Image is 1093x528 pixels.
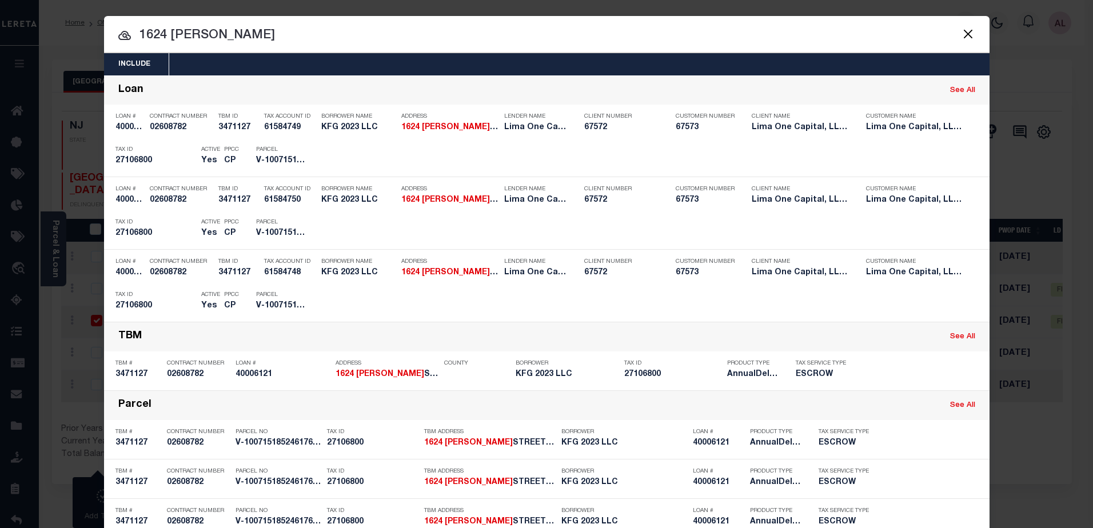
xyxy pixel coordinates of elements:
[584,113,659,120] p: Client Number
[424,518,513,526] strong: 1624 [PERSON_NAME]
[676,195,733,205] h5: 67573
[727,370,779,379] h5: AnnualDelinquency,Escrow
[115,468,161,475] p: TBM #
[866,186,963,193] p: Customer Name
[676,186,735,193] p: Customer Number
[218,113,258,120] p: TBM ID
[866,195,963,205] h5: Lima One Capital, LLC - Term Portfolio
[218,258,258,265] p: TBM ID
[327,468,418,475] p: Tax ID
[150,113,213,120] p: Contract Number
[561,478,687,487] h5: KFG 2023 LLC
[584,268,659,278] h5: 67572
[504,123,567,133] h5: Lima One Capital, LLC - Term Po...
[236,507,321,514] p: Parcel No
[624,370,721,379] h5: 27106800
[150,258,213,265] p: Contract Number
[796,360,853,367] p: Tax Service Type
[424,468,556,475] p: TBM Address
[115,301,196,311] h5: 27106800
[236,468,321,475] p: Parcel No
[584,123,659,133] h5: 67572
[561,468,687,475] p: Borrower
[264,258,316,265] p: Tax Account ID
[167,517,230,527] h5: 02608782
[167,478,230,487] h5: 02608782
[561,517,687,527] h5: KFG 2023 LLC
[115,258,144,265] p: Loan #
[264,186,316,193] p: Tax Account ID
[950,333,975,341] a: See All
[167,370,230,379] h5: 02608782
[256,146,308,153] p: Parcel
[752,186,849,193] p: Client Name
[104,53,165,75] button: Include
[750,507,801,514] p: Product Type
[115,360,161,367] p: TBM #
[676,258,735,265] p: Customer Number
[115,113,144,120] p: Loan #
[401,268,498,278] h5: 1624 KATHERINE STREET NEW CASTL...
[336,370,424,378] strong: 1624 [PERSON_NAME]
[264,123,316,133] h5: 61584749
[752,113,849,120] p: Client Name
[150,123,213,133] h5: 02608782
[327,429,418,435] p: Tax ID
[236,370,330,379] h5: 40006121
[224,301,239,311] h5: CP
[752,268,849,278] h5: Lima One Capital, LLC - Bridge Portfolio
[218,123,258,133] h5: 3471127
[201,146,220,153] p: Active
[424,507,556,514] p: TBM Address
[167,438,230,448] h5: 02608782
[516,370,619,379] h5: KFG 2023 LLC
[321,195,396,205] h5: KFG 2023 LLC
[224,156,239,166] h5: CP
[115,507,161,514] p: TBM #
[201,229,218,238] h5: Yes
[256,301,308,311] h5: V-10071518524617659651226
[693,468,744,475] p: Loan #
[115,291,196,298] p: Tax ID
[676,268,733,278] h5: 67573
[819,429,870,435] p: Tax Service Type
[424,478,556,487] h5: 1624 KATHERINE STREET NEW CASTL...
[401,186,498,193] p: Address
[115,370,161,379] h5: 3471127
[104,26,990,46] input: Start typing...
[115,229,196,238] h5: 27106800
[401,269,498,277] strong: 1624 [PERSON_NAME]
[236,478,321,487] h5: V-10071518524617659651226
[264,268,316,278] h5: 61584748
[321,186,396,193] p: Borrower Name
[115,429,161,435] p: TBM #
[961,26,976,41] button: Close
[819,478,870,487] h5: ESCROW
[115,438,161,448] h5: 3471127
[676,113,735,120] p: Customer Number
[401,195,498,205] h5: 1624 KATHERINE STREET NEW CASTL...
[150,268,213,278] h5: 02608782
[504,113,567,120] p: Lender Name
[561,507,687,514] p: Borrower
[150,195,213,205] h5: 02608782
[401,196,498,204] strong: 1624 [PERSON_NAME]
[950,87,975,94] a: See All
[327,507,418,514] p: Tax ID
[115,219,196,226] p: Tax ID
[504,195,567,205] h5: Lima One Capital, LLC - Term Po...
[727,360,779,367] p: Product Type
[401,123,498,133] h5: 1624 KATHERINE STREET NEW CASTL...
[693,507,744,514] p: Loan #
[167,507,230,514] p: Contract Number
[224,291,239,298] p: PPCC
[401,123,498,131] strong: 1624 [PERSON_NAME]
[256,156,308,166] h5: V-10071518524617659651226
[561,429,687,435] p: Borrower
[218,186,258,193] p: TBM ID
[115,186,144,193] p: Loan #
[118,84,143,97] div: Loan
[693,429,744,435] p: Loan #
[693,438,744,448] h5: 40006121
[504,186,567,193] p: Lender Name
